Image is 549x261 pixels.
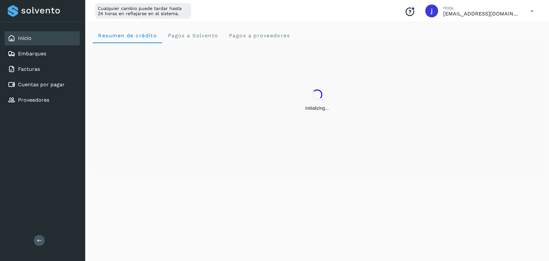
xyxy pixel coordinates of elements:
a: Inicio [18,35,32,41]
span: Pagos a Solvento [167,33,218,39]
div: Embarques [5,47,80,61]
span: Pagos a proveedores [228,33,290,39]
div: Inicio [5,31,80,45]
div: Cuentas por pagar [5,78,80,92]
a: Cuentas por pagar [18,81,65,88]
a: Embarques [18,51,46,57]
span: Resumen de crédito [98,33,157,39]
div: Proveedores [5,93,80,107]
a: Facturas [18,66,40,72]
a: Proveedores [18,97,49,103]
p: Hola, [443,5,520,11]
div: Cualquier cambio puede tardar hasta 24 horas en reflejarse en el sistema. [95,3,191,19]
div: Facturas [5,62,80,76]
p: jchavira@viako.com.mx [443,11,520,17]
